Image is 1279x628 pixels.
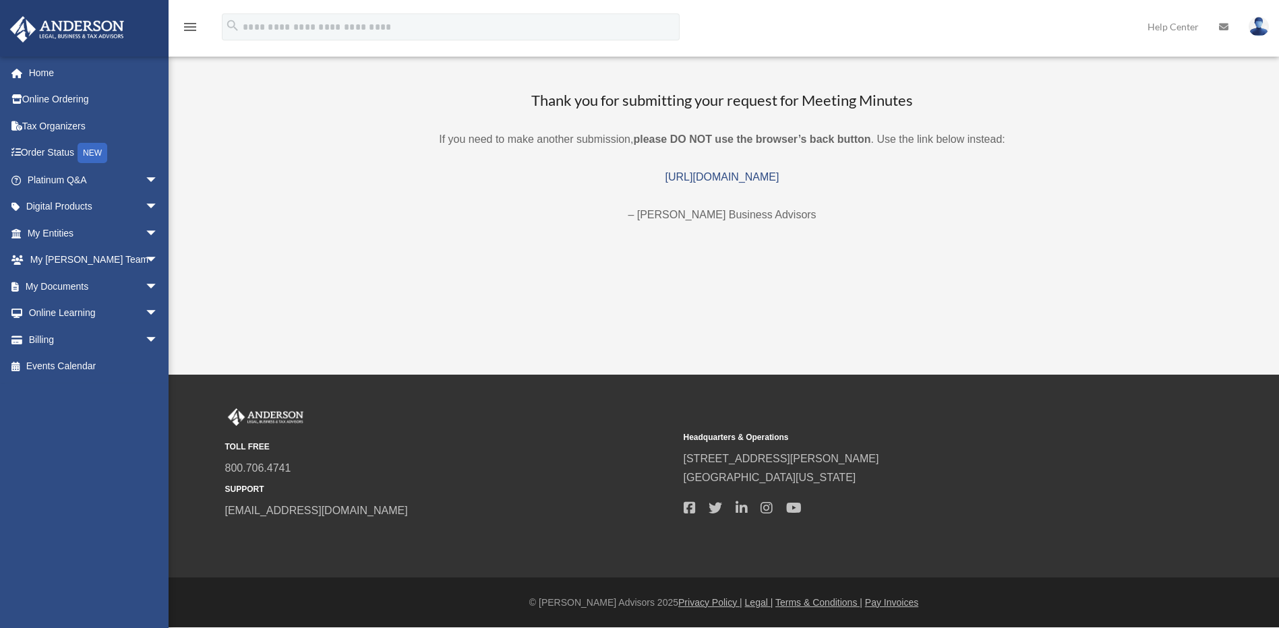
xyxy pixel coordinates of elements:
a: Online Learningarrow_drop_down [9,300,179,327]
a: Order StatusNEW [9,139,179,167]
a: Legal | [745,597,773,608]
small: SUPPORT [225,482,674,497]
a: Billingarrow_drop_down [9,326,179,353]
a: [URL][DOMAIN_NAME] [665,171,779,183]
a: My [PERSON_NAME] Teamarrow_drop_down [9,247,179,274]
a: [EMAIL_ADDRESS][DOMAIN_NAME] [225,505,408,516]
a: menu [182,24,198,35]
a: Tax Organizers [9,113,179,139]
img: Anderson Advisors Platinum Portal [225,408,306,426]
div: NEW [78,143,107,163]
a: Terms & Conditions | [775,597,862,608]
span: arrow_drop_down [145,273,172,301]
a: Home [9,59,179,86]
p: If you need to make another submission, . Use the link below instead: [218,130,1226,149]
a: My Documentsarrow_drop_down [9,273,179,300]
span: arrow_drop_down [145,247,172,274]
a: 800.706.4741 [225,462,291,474]
i: menu [182,19,198,35]
img: Anderson Advisors Platinum Portal [6,16,128,42]
span: arrow_drop_down [145,220,172,247]
a: My Entitiesarrow_drop_down [9,220,179,247]
a: [STREET_ADDRESS][PERSON_NAME] [684,453,879,464]
a: Events Calendar [9,353,179,380]
a: Privacy Policy | [678,597,742,608]
span: arrow_drop_down [145,193,172,221]
span: arrow_drop_down [145,166,172,194]
small: Headquarters & Operations [684,431,1133,445]
img: User Pic [1249,17,1269,36]
small: TOLL FREE [225,440,674,454]
a: Platinum Q&Aarrow_drop_down [9,166,179,193]
a: [GEOGRAPHIC_DATA][US_STATE] [684,472,856,483]
a: Online Ordering [9,86,179,113]
a: Digital Productsarrow_drop_down [9,193,179,220]
a: Pay Invoices [865,597,918,608]
h3: Thank you for submitting your request for Meeting Minutes [218,90,1226,111]
span: arrow_drop_down [145,300,172,327]
p: – [PERSON_NAME] Business Advisors [218,206,1226,224]
b: please DO NOT use the browser’s back button [633,133,870,145]
i: search [225,18,240,33]
span: arrow_drop_down [145,326,172,354]
div: © [PERSON_NAME] Advisors 2025 [169,594,1279,611]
